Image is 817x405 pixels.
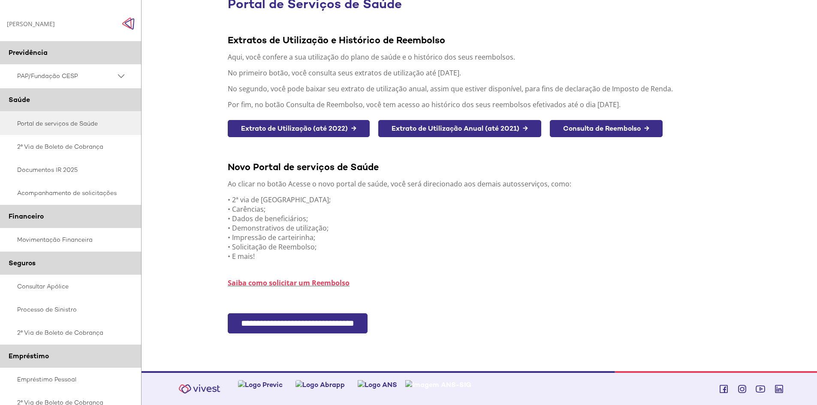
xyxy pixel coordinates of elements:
section: <span lang="pt-BR" dir="ltr">FacPlanPortlet - SSO Fácil</span> [228,313,737,355]
p: No primeiro botão, você consulta seus extratos de utilização até [DATE]. [228,68,737,78]
img: Logo Abrapp [295,380,345,389]
a: Consulta de Reembolso → [550,120,663,138]
img: Fechar menu [122,17,135,30]
span: Empréstimo [9,351,49,360]
span: Click to close side navigation. [122,17,135,30]
a: Extrato de Utilização (até 2022) → [228,120,370,138]
footer: Vivest [142,371,817,405]
p: No segundo, você pode baixar seu extrato de utilização anual, assim que estiver disponível, para ... [228,84,737,93]
p: • 2ª via de [GEOGRAPHIC_DATA]; • Carências; • Dados de beneficiários; • Demonstrativos de utiliza... [228,195,737,261]
img: Imagem ANS-SIG [405,380,471,389]
span: Saúde [9,95,30,104]
img: Vivest [174,379,225,399]
span: Seguros [9,258,36,267]
span: Financeiro [9,212,44,221]
img: Logo Previc [238,380,283,389]
span: Previdência [9,48,48,57]
div: Novo Portal de serviços de Saúde [228,161,737,173]
div: Extratos de Utilização e Histórico de Reembolso [228,34,737,46]
a: Extrato de Utilização Anual (até 2021) → [378,120,541,138]
div: [PERSON_NAME] [7,20,55,28]
p: Ao clicar no botão Acesse o novo portal de saúde, você será direcionado aos demais autosserviços,... [228,179,737,189]
p: Por fim, no botão Consulta de Reembolso, você tem acesso ao histórico dos seus reembolsos efetiva... [228,100,737,109]
a: Saiba como solicitar um Reembolso [228,278,350,288]
img: Logo ANS [358,380,397,389]
span: PAP/Fundação CESP [17,71,116,81]
p: Aqui, você confere a sua utilização do plano de saúde e o histórico dos seus reembolsos. [228,52,737,62]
